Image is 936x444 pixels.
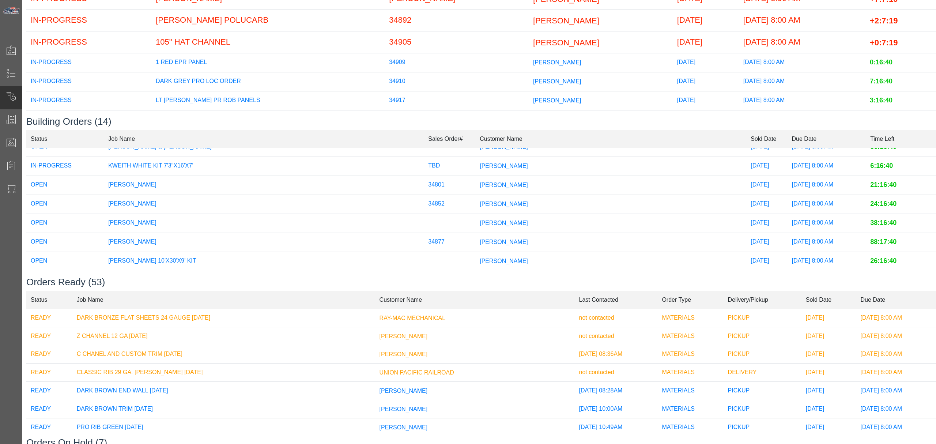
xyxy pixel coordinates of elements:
span: [PERSON_NAME] [533,59,581,65]
td: [PERSON_NAME] 10'X30'X9' KIT [104,252,424,271]
td: [DATE] [801,382,856,400]
td: OPEN [26,252,104,271]
td: MATERIALS [657,364,723,382]
td: KWEITH WHITE KIT 7'3"X16'X7' [104,157,424,176]
td: IN-PROGRESS [26,53,151,72]
span: 24:16:40 [870,200,897,208]
td: [DATE] 8:00 AM [739,10,865,31]
td: [DATE] 8:00 AM [788,176,866,195]
td: [DATE] [673,10,739,31]
td: [DATE] [746,157,787,176]
td: IN-PROGRESS [26,91,151,110]
td: [DATE] [801,400,856,418]
td: PICKUP [724,327,801,345]
td: OPEN [26,195,104,214]
span: 56:16:40 [870,143,897,151]
td: 34918 [385,110,529,129]
span: 7:16:40 [870,78,892,85]
td: [PERSON_NAME] POLUCARB [151,10,385,31]
h3: Orders Ready (53) [26,276,936,288]
td: READY [26,382,72,400]
td: 34892 [385,10,529,31]
td: [DATE] [746,176,787,195]
td: READY [26,400,72,418]
td: Time Left [866,130,936,148]
td: IN-PROGRESS [26,31,151,53]
td: Z CHANNEL 12 GA [DATE] [72,327,375,345]
span: [PERSON_NAME] [533,97,581,103]
td: DARK BRONZE FLAT SHEETS 24 GAUGE [DATE] [72,309,375,327]
td: MATERIALS [657,418,723,436]
td: 34852 [424,195,475,214]
td: [DATE] [801,327,856,345]
td: [DATE] 08:28AM [575,382,658,400]
td: OPEN [26,176,104,195]
span: [PERSON_NAME] [533,38,599,47]
span: +2:7:19 [870,16,898,25]
span: [PERSON_NAME] [480,181,528,188]
span: [PERSON_NAME] [480,238,528,245]
td: [DATE] 8:00 AM [739,72,865,91]
td: [DATE] 8:00 AM [788,214,866,233]
td: Customer Name [475,130,746,148]
td: Sold Date [746,130,787,148]
td: Delivery/Pickup [724,291,801,309]
span: [PERSON_NAME] [380,406,428,412]
span: 88:17:40 [870,238,897,246]
td: [DATE] 8:00 AM [856,382,936,400]
span: 3:16:40 [870,97,892,104]
span: [PERSON_NAME] [380,333,428,339]
td: Sales Order# [424,130,475,148]
td: [DATE] 8:00 AM [856,345,936,364]
td: PICKUP [724,418,801,436]
td: [DATE] [801,418,856,436]
td: MATERIALS [657,382,723,400]
td: [PERSON_NAME] [104,233,424,252]
span: [PERSON_NAME] [380,424,428,430]
td: PICKUP [724,382,801,400]
td: [PERSON_NAME] [104,195,424,214]
td: MATERIALS [657,309,723,327]
td: Due Date [856,291,936,309]
td: DARK GREY PRO LOC ORDER [151,72,385,91]
td: [DATE] 8:00 AM [739,110,865,129]
td: 1 RED EPR PANEL [151,53,385,72]
td: [DATE] 8:00 AM [856,364,936,382]
td: 34905 [385,31,529,53]
td: [DATE] 8:00 AM [739,91,865,110]
td: 34877 [424,233,475,252]
td: [PERSON_NAME] [104,214,424,233]
td: not contacted [575,327,658,345]
td: READY [26,309,72,327]
td: IN-PROGRESS [26,157,104,176]
td: Job Name [72,291,375,309]
td: [DATE] 08:36AM [575,345,658,364]
td: [DATE] 8:00 AM [788,233,866,252]
span: [PERSON_NAME] [480,200,528,207]
td: [PERSON_NAME] [104,176,424,195]
td: MATERIALS [657,400,723,418]
td: [DATE] [746,233,787,252]
span: [PERSON_NAME] [533,16,599,25]
td: C CHANEL AND CUSTOM TRIM [DATE] [72,345,375,364]
td: [DATE] [673,31,739,53]
td: [DATE] [746,252,787,271]
td: IN-PROGRESS [26,110,151,129]
td: Last Contacted [575,291,658,309]
td: [DATE] 8:00 AM [739,31,865,53]
td: [DATE] 8:00 AM [856,309,936,327]
td: Job Name [104,130,424,148]
span: [PERSON_NAME] [480,257,528,264]
td: [DATE] [673,91,739,110]
td: Sold Date [801,291,856,309]
span: +0:7:19 [870,38,898,47]
td: DARK BROWN END WALL [DATE] [72,382,375,400]
td: [DATE] [801,345,856,364]
td: OPEN [26,233,104,252]
td: not contacted [575,364,658,382]
td: Status [26,291,72,309]
img: Metals Direct Inc Logo [2,7,20,15]
span: RAY-MAC MECHANICAL [380,315,445,321]
td: not contacted [575,309,658,327]
td: MATERIALS [657,327,723,345]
